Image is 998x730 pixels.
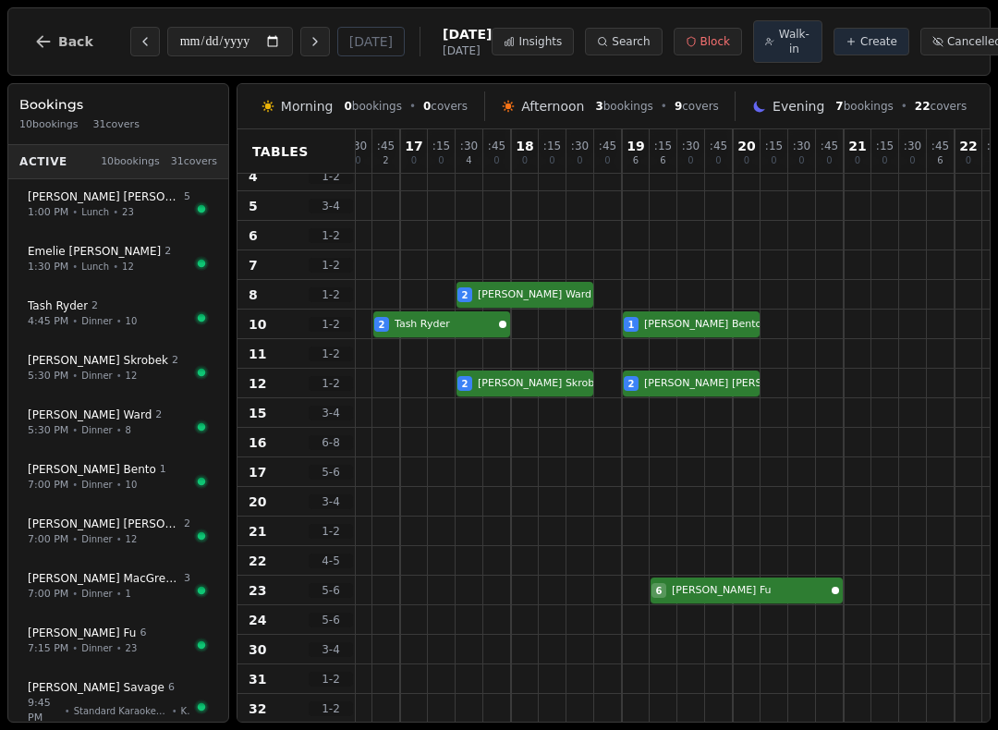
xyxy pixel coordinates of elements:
[672,583,828,599] span: [PERSON_NAME] Fu
[28,205,68,221] span: 1:00 PM
[577,156,582,165] span: 0
[423,99,468,114] span: covers
[309,258,353,273] span: 1 - 2
[249,256,258,274] span: 7
[81,260,109,274] span: Lunch
[126,641,138,655] span: 23
[164,244,171,260] span: 2
[249,345,266,363] span: 11
[113,205,118,219] span: •
[309,228,353,243] span: 1 - 2
[16,343,221,394] button: [PERSON_NAME] Skrobek25:30 PM•Dinner•12
[65,704,70,718] span: •
[765,140,783,152] span: : 15
[443,43,492,58] span: [DATE]
[16,397,221,448] button: [PERSON_NAME] Ward25:30 PM•Dinner•8
[309,524,353,539] span: 1 - 2
[249,552,266,570] span: 22
[460,140,478,152] span: : 30
[28,641,68,657] span: 7:15 PM
[737,140,755,152] span: 20
[344,99,401,114] span: bookings
[74,704,168,718] span: Standard Karaoke-1 Hour
[682,140,700,152] span: : 30
[16,179,221,230] button: [PERSON_NAME] [PERSON_NAME]51:00 PM•Lunch•23
[126,314,138,328] span: 10
[101,154,160,170] span: 10 bookings
[81,205,109,219] span: Lunch
[309,554,353,568] span: 4 - 5
[249,167,258,186] span: 4
[171,154,217,170] span: 31 covers
[58,35,93,48] span: Back
[72,478,78,492] span: •
[28,314,68,330] span: 4:45 PM
[710,140,727,152] span: : 45
[753,20,822,63] button: Walk-in
[309,642,353,657] span: 3 - 4
[744,156,749,165] span: 0
[675,100,682,113] span: 9
[249,700,266,718] span: 32
[126,369,138,383] span: 12
[715,156,721,165] span: 0
[16,506,221,557] button: [PERSON_NAME] [PERSON_NAME]27:00 PM•Dinner•12
[249,433,266,452] span: 16
[172,353,178,369] span: 2
[81,587,112,601] span: Dinner
[249,315,266,334] span: 10
[19,19,108,64] button: Back
[516,140,533,152] span: 18
[571,140,589,152] span: : 30
[860,34,897,49] span: Create
[405,140,422,152] span: 17
[309,347,353,361] span: 1 - 2
[249,611,266,629] span: 24
[633,156,639,165] span: 6
[337,27,405,56] button: [DATE]
[309,435,353,450] span: 6 - 8
[909,156,915,165] span: 0
[599,140,616,152] span: : 45
[160,462,166,478] span: 1
[835,99,893,114] span: bookings
[882,156,887,165] span: 0
[309,613,353,627] span: 5 - 6
[423,100,431,113] span: 0
[249,522,266,541] span: 21
[249,404,266,422] span: 15
[688,156,693,165] span: 0
[81,641,112,655] span: Dinner
[116,532,122,546] span: •
[675,99,719,114] span: covers
[249,493,266,511] span: 20
[344,100,351,113] span: 0
[28,680,164,695] span: [PERSON_NAME] Savage
[184,517,190,532] span: 2
[521,97,584,116] span: Afternoon
[122,205,134,219] span: 23
[72,641,78,655] span: •
[172,704,177,718] span: •
[309,169,353,184] span: 1 - 2
[798,156,804,165] span: 0
[72,532,78,546] span: •
[700,34,730,49] span: Block
[595,99,652,114] span: bookings
[522,156,528,165] span: 0
[488,140,505,152] span: : 45
[931,140,949,152] span: : 45
[181,704,190,718] span: K2
[595,100,602,113] span: 3
[355,156,360,165] span: 0
[81,369,112,383] span: Dinner
[493,156,499,165] span: 0
[249,286,258,304] span: 8
[915,99,967,114] span: covers
[612,34,650,49] span: Search
[28,517,180,531] span: [PERSON_NAME] [PERSON_NAME]
[116,478,122,492] span: •
[409,99,416,114] span: •
[377,140,395,152] span: : 45
[309,406,353,420] span: 3 - 4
